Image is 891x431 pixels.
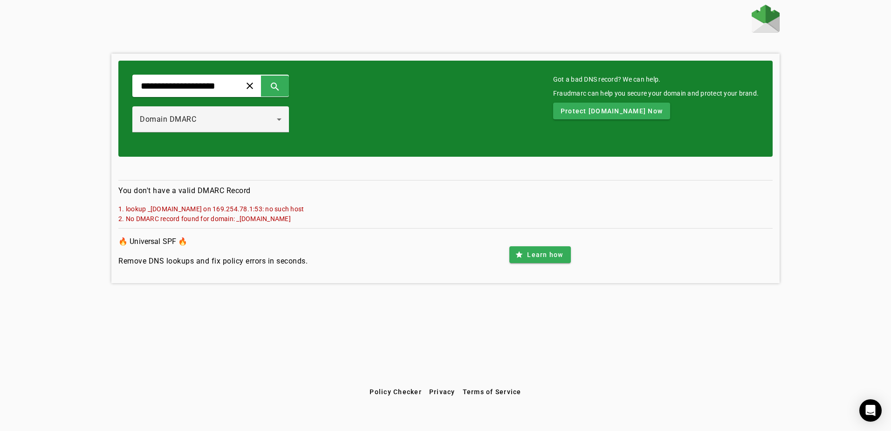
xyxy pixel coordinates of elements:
button: Privacy [425,383,459,400]
span: Protect [DOMAIN_NAME] Now [561,106,663,116]
button: Learn how [509,246,570,263]
h4: You don't have a valid DMARC Record [118,185,773,196]
span: Learn how [527,250,563,259]
a: Home [752,5,780,35]
mat-card-title: Got a bad DNS record? We can help. [553,75,759,84]
span: Domain DMARC [140,115,196,124]
span: Privacy [429,388,455,396]
button: Policy Checker [366,383,425,400]
mat-error: 2. No DMARC record found for domain: _[DOMAIN_NAME] [118,214,773,223]
h4: Remove DNS lookups and fix policy errors in seconds. [118,256,308,267]
button: Protect [DOMAIN_NAME] Now [553,103,670,119]
img: Fraudmarc Logo [752,5,780,33]
span: Policy Checker [370,388,422,396]
mat-error: 1. lookup _[DOMAIN_NAME] on 169.254.78.1:53: no such host [118,204,773,214]
span: Terms of Service [463,388,521,396]
h3: 🔥 Universal SPF 🔥 [118,235,308,248]
button: Terms of Service [459,383,525,400]
div: Fraudmarc can help you secure your domain and protect your brand. [553,89,759,98]
div: Open Intercom Messenger [859,399,882,422]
